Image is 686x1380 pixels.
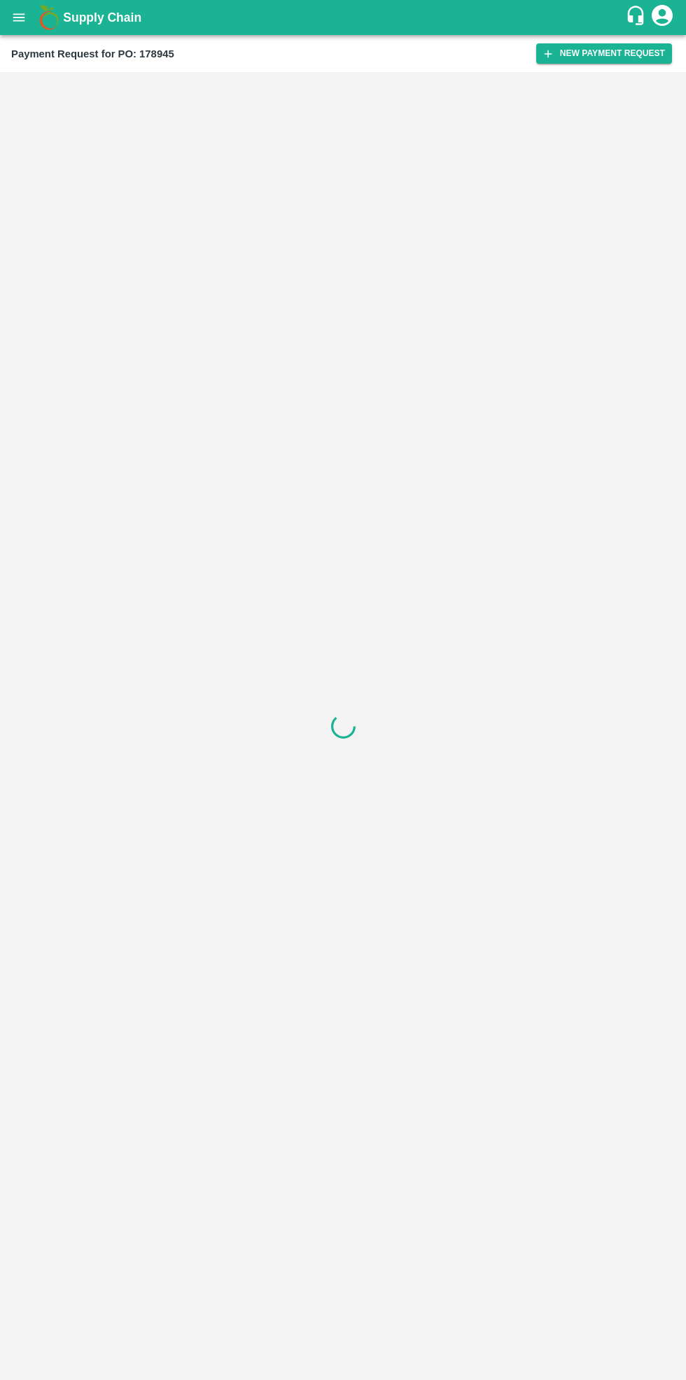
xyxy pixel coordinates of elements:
[3,1,35,34] button: open drawer
[35,4,63,32] img: logo
[63,8,625,27] a: Supply Chain
[625,5,650,30] div: customer-support
[650,3,675,32] div: account of current user
[63,11,141,25] b: Supply Chain
[536,43,672,64] button: New Payment Request
[11,48,174,60] b: Payment Request for PO: 178945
